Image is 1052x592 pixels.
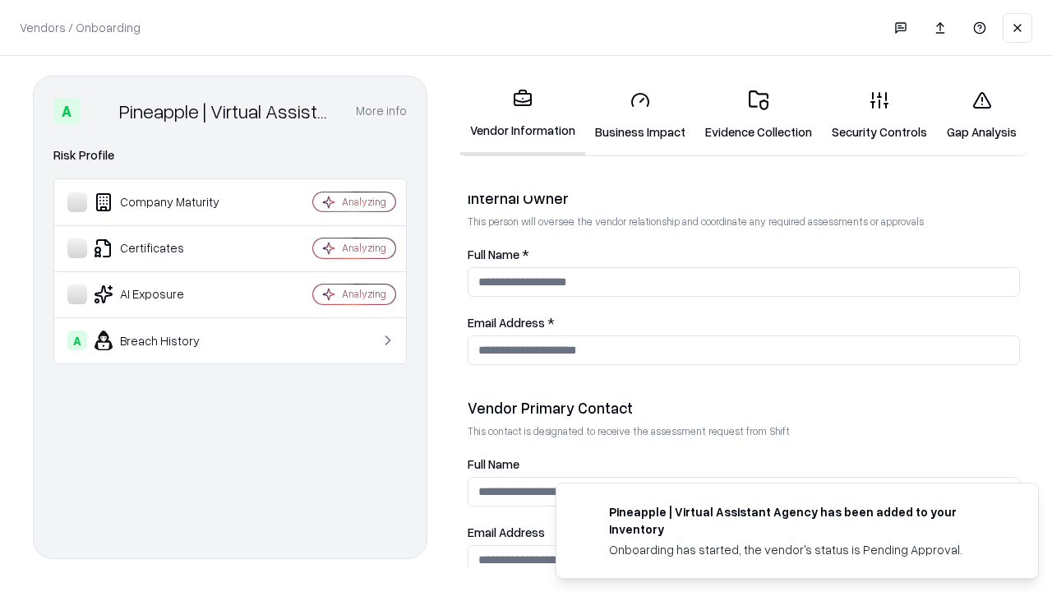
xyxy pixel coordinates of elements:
[609,503,999,538] div: Pineapple | Virtual Assistant Agency has been added to your inventory
[822,77,937,154] a: Security Controls
[937,77,1027,154] a: Gap Analysis
[468,458,1020,470] label: Full Name
[695,77,822,154] a: Evidence Collection
[342,241,386,255] div: Analyzing
[67,331,87,350] div: A
[468,424,1020,438] p: This contact is designated to receive the assessment request from Shift
[20,19,141,36] p: Vendors / Onboarding
[468,317,1020,329] label: Email Address *
[356,96,407,126] button: More info
[67,192,264,212] div: Company Maturity
[86,98,113,124] img: Pineapple | Virtual Assistant Agency
[609,541,999,558] div: Onboarding has started, the vendor's status is Pending Approval.
[468,398,1020,418] div: Vendor Primary Contact
[67,238,264,258] div: Certificates
[342,287,386,301] div: Analyzing
[468,188,1020,208] div: Internal Owner
[460,76,585,155] a: Vendor Information
[53,98,80,124] div: A
[53,146,407,165] div: Risk Profile
[468,215,1020,229] p: This person will oversee the vendor relationship and coordinate any required assessments or appro...
[585,77,695,154] a: Business Impact
[119,98,336,124] div: Pineapple | Virtual Assistant Agency
[67,331,264,350] div: Breach History
[67,284,264,304] div: AI Exposure
[342,195,386,209] div: Analyzing
[468,526,1020,539] label: Email Address
[468,248,1020,261] label: Full Name *
[576,503,596,523] img: trypineapple.com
